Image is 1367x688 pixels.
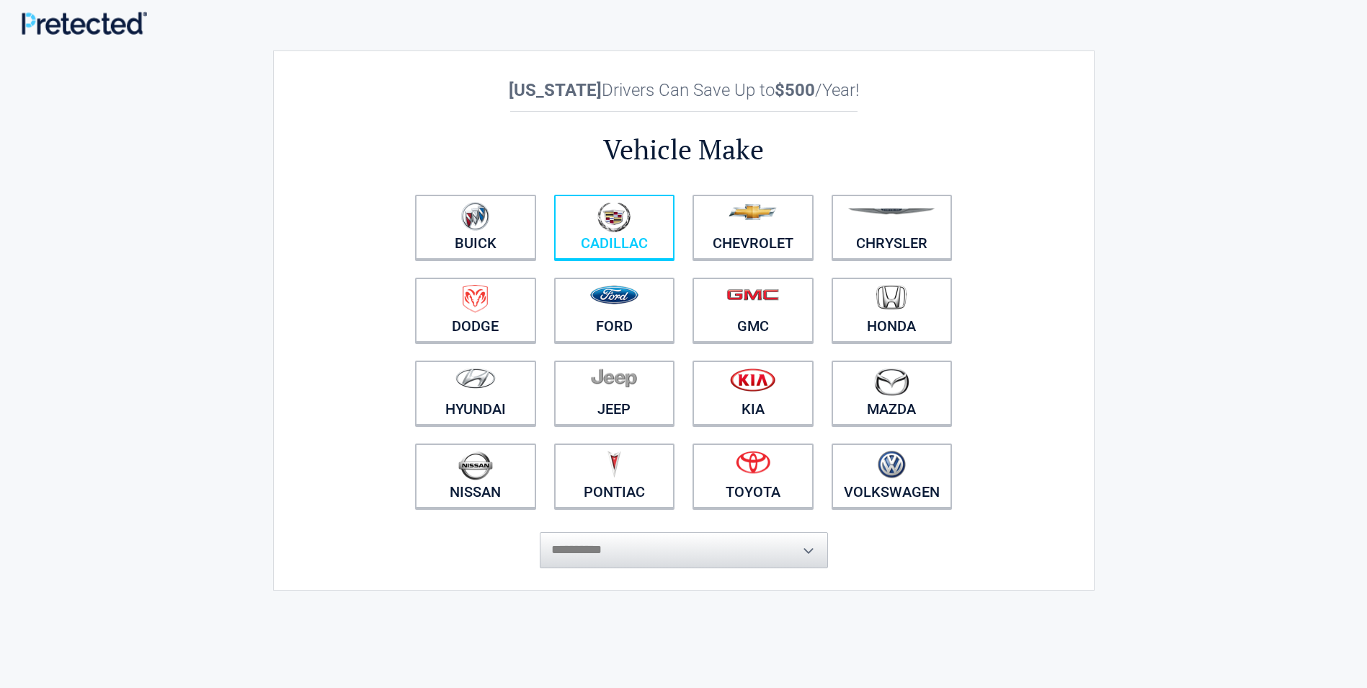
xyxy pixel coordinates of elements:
img: cadillac [597,202,631,232]
a: Dodge [415,278,536,343]
a: Jeep [554,361,675,425]
a: Kia [693,361,814,425]
a: Volkswagen [832,444,953,508]
h2: Drivers Can Save Up to /Year [406,80,961,100]
b: [US_STATE] [509,80,602,100]
a: Ford [554,278,675,343]
img: chevrolet [729,204,777,220]
img: kia [730,368,775,392]
img: gmc [726,288,779,301]
img: nissan [458,451,493,480]
a: Buick [415,195,536,260]
a: Mazda [832,361,953,425]
img: toyota [736,451,770,474]
img: jeep [591,368,637,388]
img: volkswagen [878,451,906,479]
a: Chevrolet [693,195,814,260]
a: GMC [693,278,814,343]
b: $500 [775,80,815,100]
img: dodge [463,285,488,313]
a: Honda [832,278,953,343]
a: Hyundai [415,361,536,425]
a: Toyota [693,444,814,508]
img: buick [461,202,489,231]
img: Main Logo [22,12,147,34]
img: pontiac [607,451,621,478]
a: Nissan [415,444,536,508]
img: honda [876,285,907,310]
img: mazda [873,368,909,396]
a: Chrysler [832,195,953,260]
a: Cadillac [554,195,675,260]
h2: Vehicle Make [406,131,961,168]
img: chrysler [847,208,935,215]
img: hyundai [455,368,496,389]
img: ford [590,286,638,304]
a: Pontiac [554,444,675,508]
